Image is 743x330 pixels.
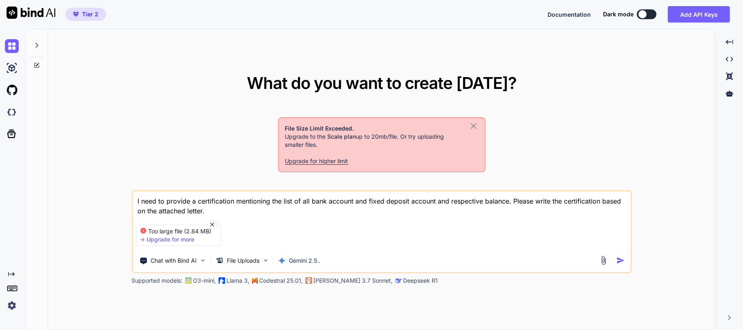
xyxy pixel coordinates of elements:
[5,39,19,53] img: chat
[193,277,216,285] p: O3-mini,
[328,133,356,140] span: Scale plan
[247,73,517,93] span: What do you want to create [DATE]?
[305,277,312,284] img: claude
[5,83,19,97] img: githubLight
[218,277,225,284] img: Llama2
[617,256,625,265] img: icon
[227,257,259,265] p: File Uploads
[7,7,55,19] img: Bind AI
[5,105,19,119] img: darkCloudIdeIcon
[668,6,730,22] button: Add API Keys
[73,12,79,17] img: premium
[277,257,286,265] img: Gemini 2.5 Pro
[133,191,630,216] textarea: I need to provide a certification mentioning the list of all bank account and fixed deposit accou...
[185,277,191,284] img: GPT-4
[548,10,591,19] button: Documentation
[5,61,19,75] img: ai-studio
[252,278,257,283] img: Mistral-AI
[131,277,182,285] p: Supported models:
[285,157,479,165] p: Upgrade for higher limit
[285,124,479,133] p: File Size Limit Exceeded.
[65,8,106,21] button: premiumTier 2
[289,257,320,265] p: Gemini 2.5..
[140,235,194,244] div: -> Upgrade for more
[151,257,197,265] p: Chat with Bind AI
[285,133,463,149] p: Upgrade to the up to 20mb/file. Or try uploading smaller files.
[259,277,303,285] p: Codestral 25.01,
[395,277,401,284] img: claude
[199,257,206,264] img: Pick Tools
[226,277,249,285] p: Llama 3,
[5,299,19,312] img: settings
[403,277,438,285] p: Deepseek R1
[599,256,608,265] img: attachment
[548,11,591,18] span: Documentation
[82,10,98,18] span: Tier 2
[313,277,393,285] p: [PERSON_NAME] 3.7 Sonnet,
[262,257,269,264] img: Pick Models
[148,227,213,235] span: Too large file (2.84 MB)
[603,10,634,18] span: Dark mode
